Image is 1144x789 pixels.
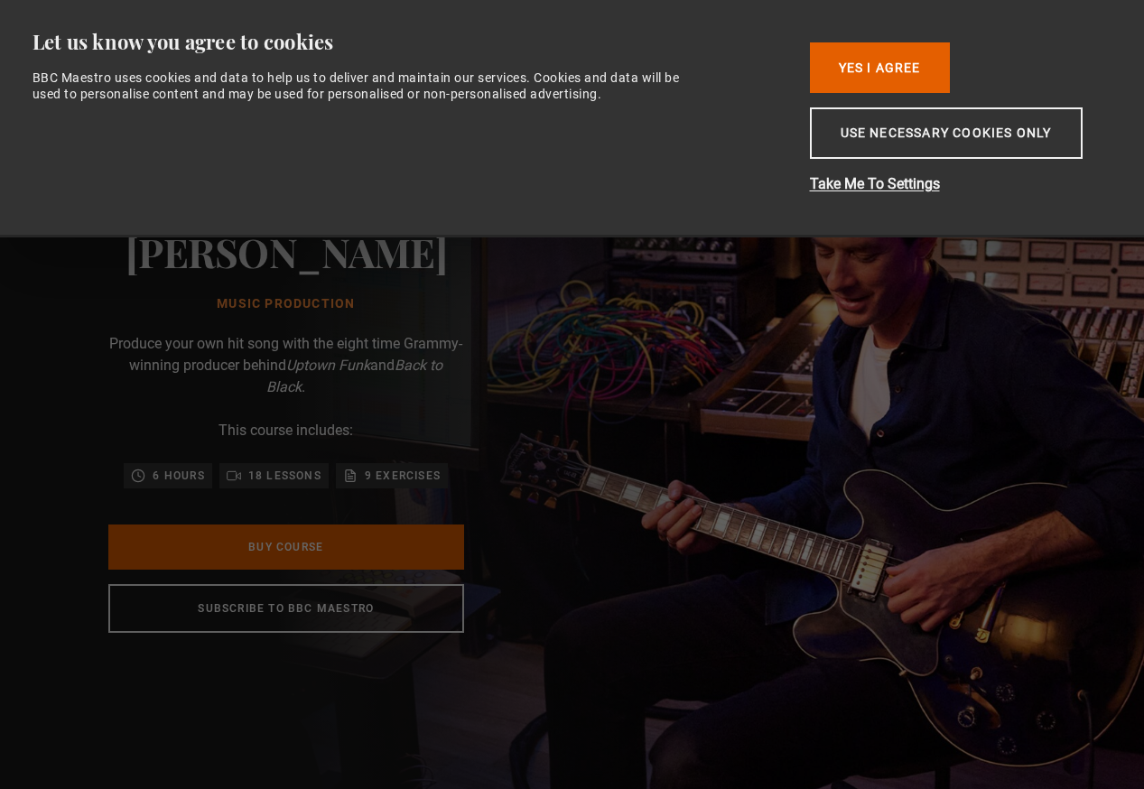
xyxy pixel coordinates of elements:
button: Yes I Agree [810,42,950,93]
p: 6 hours [153,467,204,485]
p: Produce your own hit song with the eight time Grammy-winning producer behind and . [108,333,464,398]
div: Let us know you agree to cookies [33,29,782,55]
a: Buy Course [108,524,464,570]
a: Subscribe to BBC Maestro [108,584,464,633]
p: This course includes: [219,420,353,441]
div: BBC Maestro uses cookies and data to help us to deliver and maintain our services. Cookies and da... [33,70,707,102]
i: Back to Black [266,357,442,395]
p: 18 lessons [248,467,321,485]
i: Uptown Funk [286,357,370,374]
h1: Music Production [126,297,448,311]
button: Take Me To Settings [810,173,1099,195]
p: 9 exercises [365,467,441,485]
button: Use necessary cookies only [810,107,1083,159]
h2: [PERSON_NAME] [126,228,448,274]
